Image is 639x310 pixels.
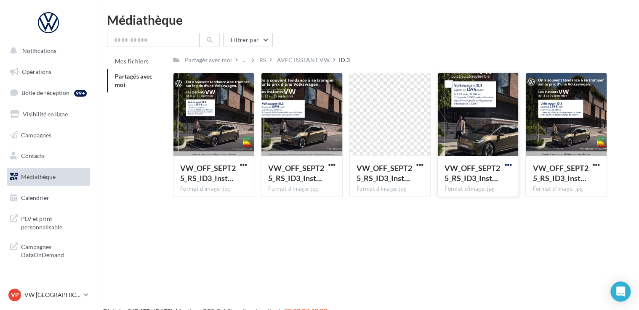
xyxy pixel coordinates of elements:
a: Médiathèque [5,168,92,186]
span: VW_OFF_SEPT25_RS_ID3_InstantVW_INSTAGRAM [357,163,412,183]
div: Format d'image: jpg [268,185,335,193]
div: Format d'image: jpg [180,185,247,193]
a: VP VW [GEOGRAPHIC_DATA] 13 [7,287,90,303]
a: PLV et print personnalisable [5,210,92,234]
div: 99+ [74,90,87,97]
span: VW_OFF_SEPT25_RS_ID3_InstantVW_GMB_720x720 [532,163,588,183]
div: Format d'image: jpg [357,185,423,193]
span: Partagés avec moi [115,73,153,88]
span: Médiathèque [21,173,56,180]
span: Visibilité en ligne [23,110,68,118]
div: AVEC INSTANT VW [277,56,330,64]
span: Mes fichiers [115,58,149,65]
div: ID.3 [339,56,350,64]
div: ... [241,54,248,66]
a: Visibilité en ligne [5,105,92,123]
a: Campagnes [5,126,92,144]
span: Notifications [22,47,56,54]
span: Opérations [22,68,51,75]
button: Filtrer par [223,33,273,47]
span: Contacts [21,152,45,159]
a: Boîte de réception99+ [5,84,92,102]
a: Opérations [5,63,92,81]
span: PLV et print personnalisable [21,213,87,231]
span: Boîte de réception [21,89,69,96]
button: Notifications [5,42,88,60]
div: Open Intercom Messenger [610,281,631,302]
p: VW [GEOGRAPHIC_DATA] 13 [24,291,80,299]
a: Contacts [5,147,92,165]
div: Médiathèque [107,13,629,26]
span: Calendrier [21,194,49,201]
a: Campagnes DataOnDemand [5,238,92,263]
div: Format d'image: jpg [532,185,599,193]
div: RS [259,56,266,64]
span: VW_OFF_SEPT25_RS_ID3_InstantVW_CARRE [180,163,236,183]
div: Partagés avec moi [185,56,232,64]
span: VW_OFF_SEPT25_RS_ID3_InstantVW_GMB [268,163,324,183]
div: Format d'image: jpg [445,185,511,193]
span: Campagnes DataOnDemand [21,241,87,259]
span: VW_OFF_SEPT25_RS_ID3_InstantVW_STORY [445,163,500,183]
span: Campagnes [21,131,51,138]
a: Calendrier [5,189,92,207]
span: VP [11,291,19,299]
